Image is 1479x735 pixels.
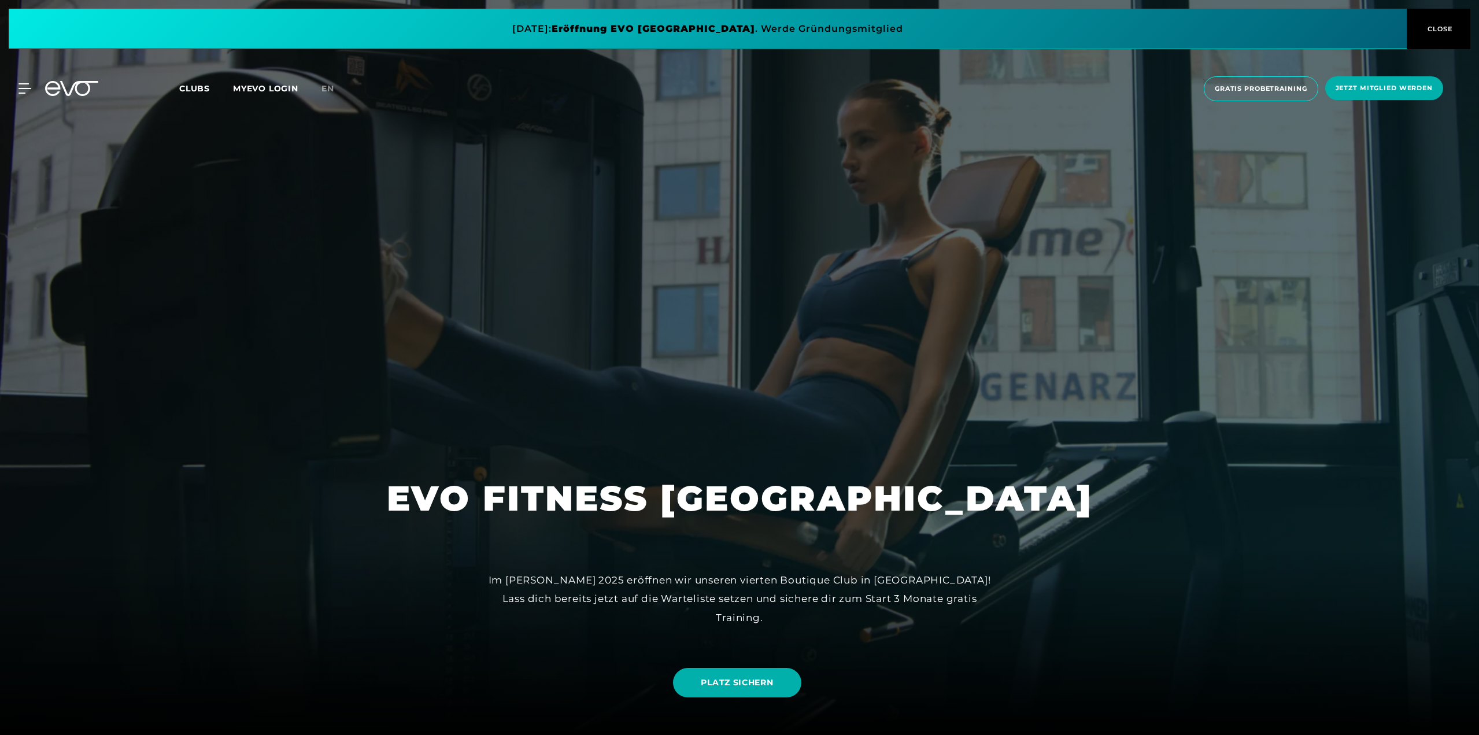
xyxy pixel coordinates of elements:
div: Im [PERSON_NAME] 2025 eröffnen wir unseren vierten Boutique Club in [GEOGRAPHIC_DATA]! Lass dich ... [479,571,1000,627]
span: CLOSE [1425,24,1453,34]
span: PLATZ SICHERN [701,677,773,689]
h1: EVO FITNESS [GEOGRAPHIC_DATA] [387,476,1093,521]
a: PLATZ SICHERN [673,668,801,697]
span: Gratis Probetraining [1215,84,1307,94]
button: CLOSE [1407,9,1470,49]
a: MYEVO LOGIN [233,83,298,94]
span: Clubs [179,83,210,94]
a: Jetzt Mitglied werden [1322,76,1447,101]
span: en [321,83,334,94]
a: en [321,82,348,95]
a: Clubs [179,83,233,94]
span: Jetzt Mitglied werden [1336,83,1433,93]
a: Gratis Probetraining [1200,76,1322,101]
